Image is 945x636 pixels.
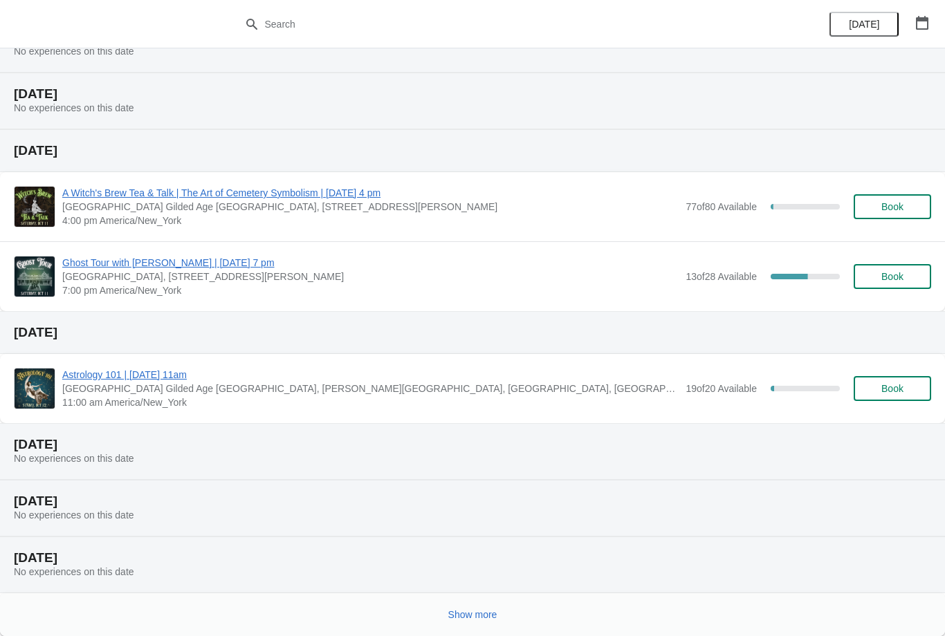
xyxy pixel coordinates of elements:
[14,453,134,464] span: No experiences on this date
[448,609,497,620] span: Show more
[62,283,679,297] span: 7:00 pm America/New_York
[62,368,679,382] span: Astrology 101 | [DATE] 11am
[881,201,903,212] span: Book
[14,566,134,577] span: No experiences on this date
[854,264,931,289] button: Book
[686,201,757,212] span: 77 of 80 Available
[14,494,931,508] h2: [DATE]
[686,383,757,394] span: 19 of 20 Available
[881,271,903,282] span: Book
[14,551,931,565] h2: [DATE]
[62,186,679,200] span: A Witch's Brew Tea & Talk | The Art of Cemetery Symbolism | [DATE] 4 pm
[14,46,134,57] span: No experiences on this date
[14,144,931,158] h2: [DATE]
[849,19,879,30] span: [DATE]
[15,187,55,227] img: A Witch's Brew Tea & Talk | The Art of Cemetery Symbolism | Saturday, October 11 at 4 pm | Ventfo...
[62,214,679,227] span: 4:00 pm America/New_York
[62,382,679,395] span: [GEOGRAPHIC_DATA] Gilded Age [GEOGRAPHIC_DATA], [PERSON_NAME][GEOGRAPHIC_DATA], [GEOGRAPHIC_DATA]...
[854,376,931,401] button: Book
[443,602,503,627] button: Show more
[14,102,134,113] span: No experiences on this date
[62,256,679,270] span: Ghost Tour with [PERSON_NAME] | [DATE] 7 pm
[264,12,709,37] input: Search
[62,270,679,283] span: [GEOGRAPHIC_DATA], [STREET_ADDRESS][PERSON_NAME]
[15,368,55,409] img: Astrology 101 | Sunday Oct 12 at 11am | Ventfort Hall Gilded Age Mansion & Museum, Walker Street,...
[854,194,931,219] button: Book
[14,438,931,451] h2: [DATE]
[881,383,903,394] span: Book
[14,326,931,339] h2: [DATE]
[62,395,679,409] span: 11:00 am America/New_York
[829,12,899,37] button: [DATE]
[15,256,55,297] img: Ghost Tour with Robert Oakes | Saturday, October 11 at 7 pm | Ventfort Hall, 104 Walker St., Leno...
[14,87,931,101] h2: [DATE]
[62,200,679,214] span: [GEOGRAPHIC_DATA] Gilded Age [GEOGRAPHIC_DATA], [STREET_ADDRESS][PERSON_NAME]
[686,271,757,282] span: 13 of 28 Available
[14,509,134,521] span: No experiences on this date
